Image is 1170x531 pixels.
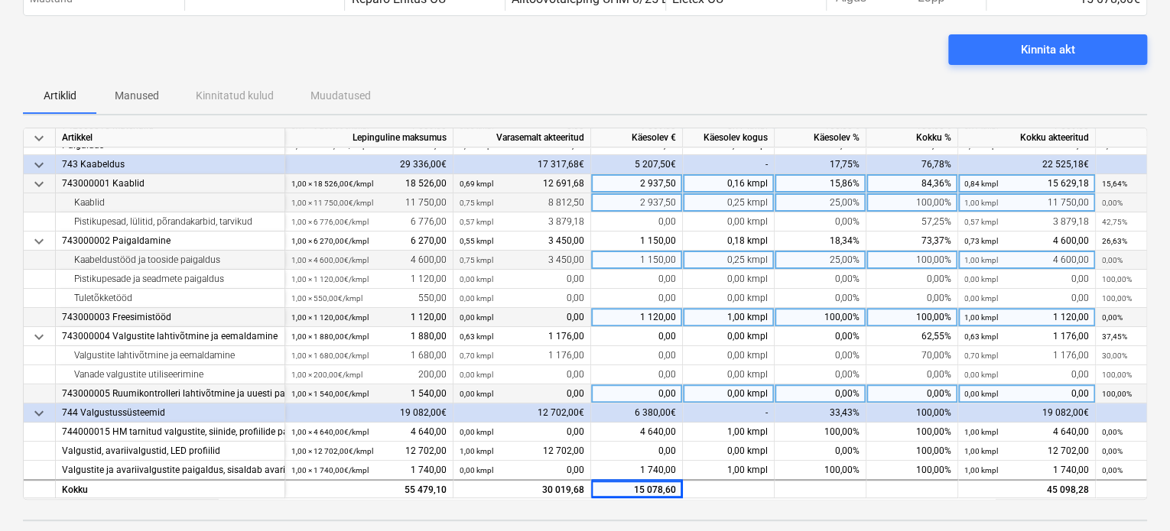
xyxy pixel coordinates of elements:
div: 18 526,00 [291,174,447,193]
div: 0,00 [460,365,584,384]
p: Artiklid [41,88,78,104]
div: Kokku akteeritud [958,128,1096,147]
div: 1,00 kmpl [683,423,775,442]
div: 0,00 kmpl [683,384,775,403]
div: Valgustite ja avariivalgustite paigaldus, sisaldab avariivalgustuse ümberprogrammeerimist (ATV ta... [62,461,278,480]
small: 1,00 kmpl [964,199,998,207]
div: 0,00% [775,365,866,384]
div: 4 600,00 [964,232,1089,251]
small: 1,00 × 1 740,00€ / kmpl [291,466,369,474]
div: 12 702,00€ [453,403,591,423]
div: Tuletõkketööd [62,289,278,308]
small: 1,00 kmpl [964,428,998,436]
small: 0,00 kmpl [460,275,493,283]
small: 0,00% [1102,199,1123,207]
button: Kinnita akt [948,34,1147,65]
div: 62,55% [866,327,958,346]
small: 1,00 kmpl [964,313,998,322]
small: 1,00 × 11 750,00€ / kmpl [291,199,373,207]
div: Käesolev % [775,128,866,147]
div: Valgustite lahtivõtmine ja eemaldamine [62,346,278,365]
div: 743 Kaabeldus [62,155,278,174]
div: 100,00% [775,308,866,327]
div: 4 640,00 [291,423,447,442]
small: 0,70 kmpl [964,351,998,360]
div: 57,25% [866,212,958,232]
small: 0,57 kmpl [964,218,998,226]
div: 0,00% [866,270,958,289]
div: 15,86% [775,174,866,193]
div: 3 450,00 [460,251,584,270]
small: 1,00 × 200,00€ / kmpl [291,371,362,379]
small: 0,84 kmpl [964,180,998,188]
small: 0,00 kmpl [460,371,493,379]
div: 0,00% [775,270,866,289]
div: 76,78% [866,155,958,174]
div: 100,00% [866,193,958,212]
span: keyboard_arrow_down [30,175,48,193]
div: 1 120,00 [964,308,1089,327]
small: 0,00% [1102,447,1123,455]
small: 15,64% [1102,180,1127,188]
div: 1 176,00 [964,346,1089,365]
div: 743000004 Valgustite lahtivõtmine ja eemaldamine [62,327,278,346]
small: 100,00% [1102,275,1132,283]
div: Kinnita akt [1021,40,1075,60]
div: 0,00% [775,442,866,461]
div: 4 640,00 [591,423,683,442]
div: 743000002 Paigaldamine [62,232,278,251]
div: 0,00 [964,270,1089,289]
small: 1,00 × 1 120,00€ / kmpl [291,313,369,322]
small: 100,00% [1102,294,1132,303]
div: 0,00 [460,289,584,308]
div: 100,00% [866,308,958,327]
div: 17,75% [775,155,866,174]
div: 100,00% [775,461,866,480]
div: 0,00 [964,289,1089,308]
div: 0,00 [591,289,683,308]
span: keyboard_arrow_down [30,156,48,174]
small: 0,00 kmpl [460,466,493,474]
div: 0,00% [775,384,866,403]
small: 26,63% [1102,237,1127,245]
small: 1,00 × 18 526,00€ / kmpl [291,180,373,188]
div: 0,00% [775,327,866,346]
small: 30,00% [1102,351,1127,360]
div: 0,18 kmpl [683,232,775,251]
small: 0,63 kmpl [460,332,493,341]
small: 0,69 kmpl [460,180,493,188]
small: 0,00% [1102,256,1123,264]
div: 1 176,00 [460,346,584,365]
div: 4 600,00 [291,251,447,270]
div: 0,25 kmpl [683,193,775,212]
small: 0,00 kmpl [460,390,493,398]
div: 0,00% [775,346,866,365]
div: 0,00% [775,212,866,232]
div: 0,00 [591,442,683,461]
div: - [683,155,775,174]
div: 100,00% [866,251,958,270]
div: 0,00 kmpl [683,270,775,289]
span: keyboard_arrow_down [30,328,48,346]
span: keyboard_arrow_down [30,129,48,147]
div: Vanade valgustite utiliseerimine [62,365,278,384]
small: 42,75% [1102,218,1127,226]
div: 45 098,28 [958,480,1096,499]
div: 0,16 kmpl [683,174,775,193]
div: Pistikupesade ja seadmete paigaldus [62,270,278,289]
small: 1,00 kmpl [964,447,998,455]
small: 0,00 kmpl [460,313,493,322]
div: 100,00% [866,442,958,461]
div: 0,00 kmpl [683,212,775,232]
div: 0,00 [460,461,584,480]
small: 37,45% [1102,332,1127,341]
div: 1 150,00 [591,251,683,270]
div: 2 937,50 [591,193,683,212]
small: 0,57 kmpl [460,218,493,226]
small: 0,00 kmpl [460,428,493,436]
small: 0,00 kmpl [460,294,493,303]
div: 1,00 kmpl [683,308,775,327]
small: 0,00 kmpl [964,390,998,398]
div: 2 937,50 [591,174,683,193]
div: 0,00 [591,212,683,232]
